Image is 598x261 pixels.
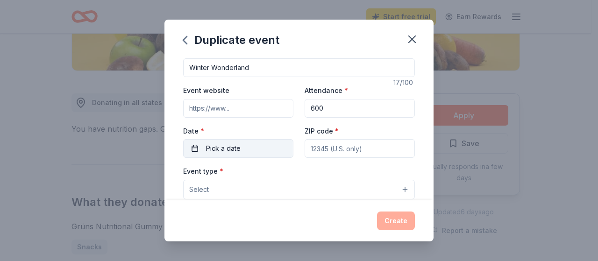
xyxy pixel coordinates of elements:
button: Select [183,180,415,199]
label: Event type [183,167,223,176]
input: 12345 (U.S. only) [305,139,415,158]
label: ZIP code [305,127,339,136]
span: Select [189,184,209,195]
span: Pick a date [206,143,241,154]
input: Spring Fundraiser [183,58,415,77]
label: Date [183,127,293,136]
input: https://www... [183,99,293,118]
div: Duplicate event [183,33,279,48]
label: Attendance [305,86,348,95]
label: Event website [183,86,229,95]
button: Pick a date [183,139,293,158]
div: 17 /100 [393,77,415,88]
input: 20 [305,99,415,118]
